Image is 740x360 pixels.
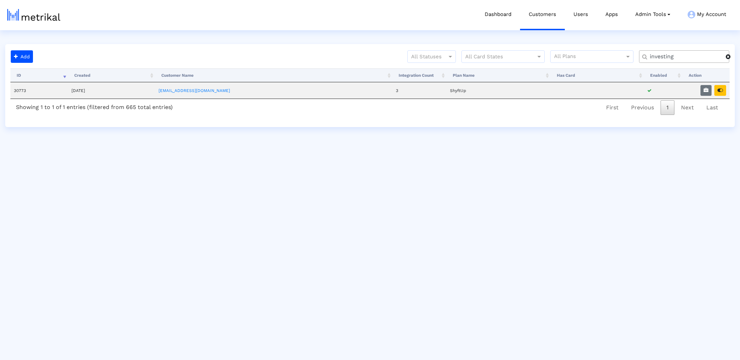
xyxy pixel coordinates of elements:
input: Customer Name [645,53,726,60]
th: Has Card: activate to sort column ascending [551,68,644,82]
a: Next [675,100,700,115]
input: All Card States [465,52,528,61]
a: 1 [661,100,674,115]
th: Created: activate to sort column ascending [68,68,155,82]
a: Previous [625,100,660,115]
td: [DATE] [68,82,155,99]
img: my-account-menu-icon.png [688,11,695,18]
a: Last [700,100,724,115]
td: ShyftUp [446,82,551,99]
div: Showing 1 to 1 of 1 entries (filtered from 665 total entries) [10,99,178,113]
th: Action [682,68,730,82]
img: metrical-logo-light.png [7,9,60,21]
td: 30773 [10,82,68,99]
a: First [600,100,624,115]
button: Add [11,50,33,63]
td: 3 [392,82,446,99]
input: All Plans [554,52,626,61]
th: ID: activate to sort column ascending [10,68,68,82]
th: Plan Name: activate to sort column ascending [446,68,551,82]
th: Customer Name: activate to sort column ascending [155,68,392,82]
a: [EMAIL_ADDRESS][DOMAIN_NAME] [159,88,230,93]
th: Enabled: activate to sort column ascending [644,68,682,82]
th: Integration Count: activate to sort column ascending [392,68,446,82]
